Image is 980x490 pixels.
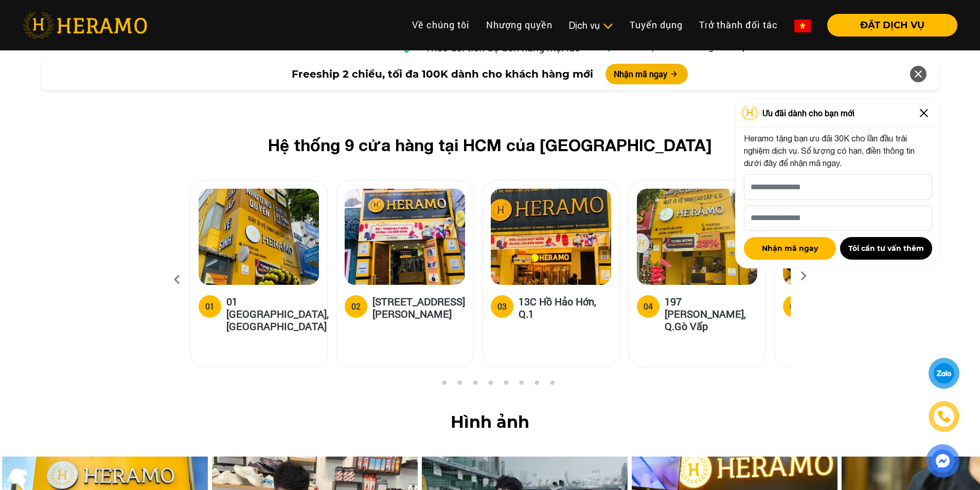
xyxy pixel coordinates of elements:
[372,295,465,320] h5: [STREET_ADDRESS][PERSON_NAME]
[199,189,319,285] img: heramo-01-truong-son-quan-tan-binh
[644,300,653,313] div: 04
[351,300,361,313] div: 02
[605,64,688,84] button: Nhận mã ngay
[491,189,611,285] img: heramo-13c-ho-hao-hon-quan-1
[794,20,811,32] img: vn-flag.png
[23,12,147,39] img: heramo-logo.png
[665,295,757,332] h5: 197 [PERSON_NAME], Q.Gò Vấp
[497,300,507,313] div: 03
[404,14,478,36] a: Về chúng tôi
[637,189,757,285] img: heramo-197-nguyen-van-luong
[790,300,799,313] div: 05
[744,237,836,260] button: Nhận mã ngay
[519,295,611,320] h5: 13C Hồ Hảo Hớn, Q.1
[819,21,957,30] a: ĐẶT DỊCH VỤ
[478,14,561,36] a: Nhượng quyền
[840,237,932,260] button: Tôi cần tư vấn thêm
[602,21,613,31] img: subToggleIcon
[345,189,465,285] img: heramo-18a-71-nguyen-thi-minh-khai-quan-1
[744,132,932,169] p: Heramo tặng bạn ưu đãi 30K cho lần đầu trải nghiệm dịch vụ. Số lượng có hạn, điền thông tin dưới ...
[470,380,480,390] button: 4
[423,380,434,390] button: 1
[929,401,959,432] a: phone-icon
[762,107,854,119] span: Ưu đãi dành cho bạn mới
[621,14,691,36] a: Tuyển dụng
[916,105,932,121] img: Close
[485,380,495,390] button: 5
[454,380,465,390] button: 3
[501,380,511,390] button: 6
[516,380,526,390] button: 7
[569,19,613,32] div: Dịch vụ
[16,412,964,432] h2: Hình ảnh
[205,300,215,313] div: 01
[938,410,950,423] img: phone-icon
[439,380,449,390] button: 2
[226,295,329,332] h5: 01 [GEOGRAPHIC_DATA], [GEOGRAPHIC_DATA]
[531,380,542,390] button: 8
[206,135,774,155] h2: Hệ thống 9 cửa hàng tại HCM của [GEOGRAPHIC_DATA]
[691,14,786,36] a: Trở thành đối tác
[292,66,593,82] span: Freeship 2 chiều, tối đa 100K dành cho khách hàng mới
[740,105,760,121] img: Logo
[827,14,957,37] button: ĐẶT DỊCH VỤ
[547,380,557,390] button: 9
